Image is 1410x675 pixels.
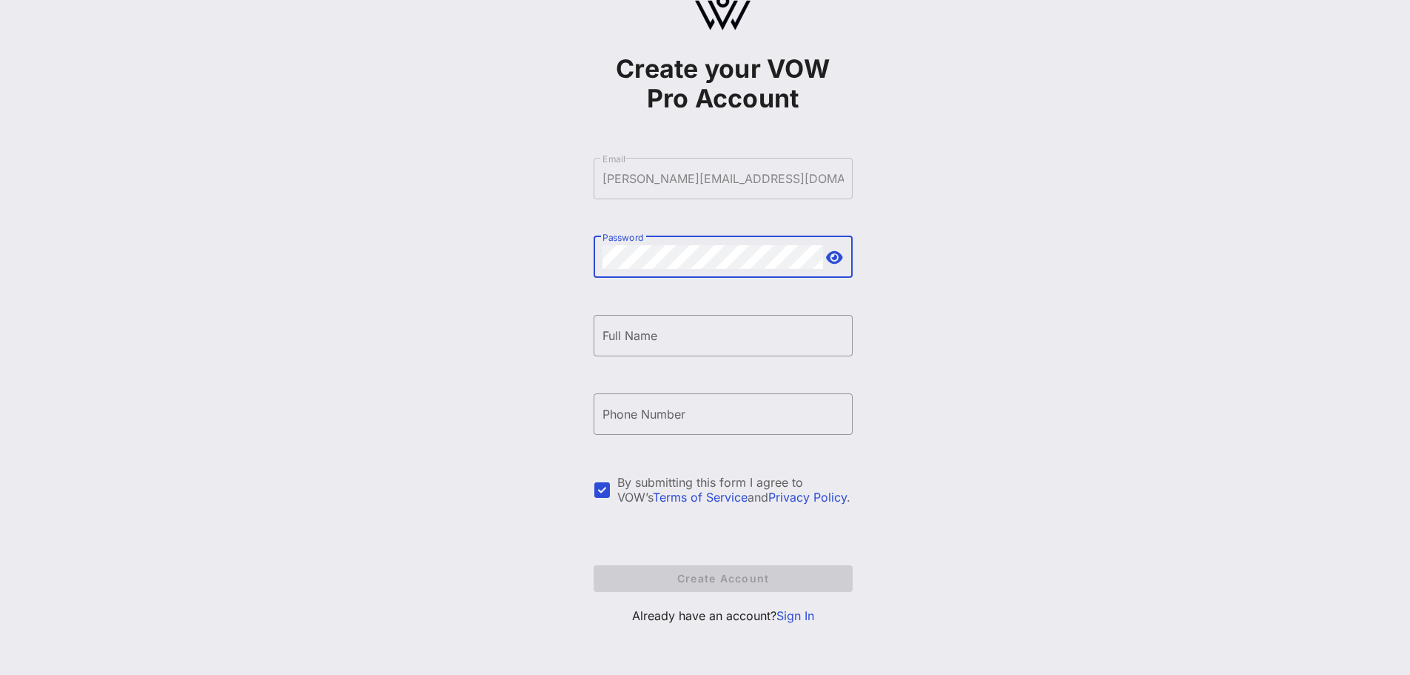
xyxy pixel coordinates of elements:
button: append icon [826,250,843,265]
a: Sign In [776,608,814,623]
a: Privacy Policy [768,490,847,505]
a: Terms of Service [653,490,748,505]
label: Email [602,153,625,164]
p: Already have an account? [594,607,853,625]
div: By submitting this form I agree to VOW’s and . [617,475,853,505]
label: Password [602,232,644,243]
h1: Create your VOW Pro Account [594,54,853,113]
